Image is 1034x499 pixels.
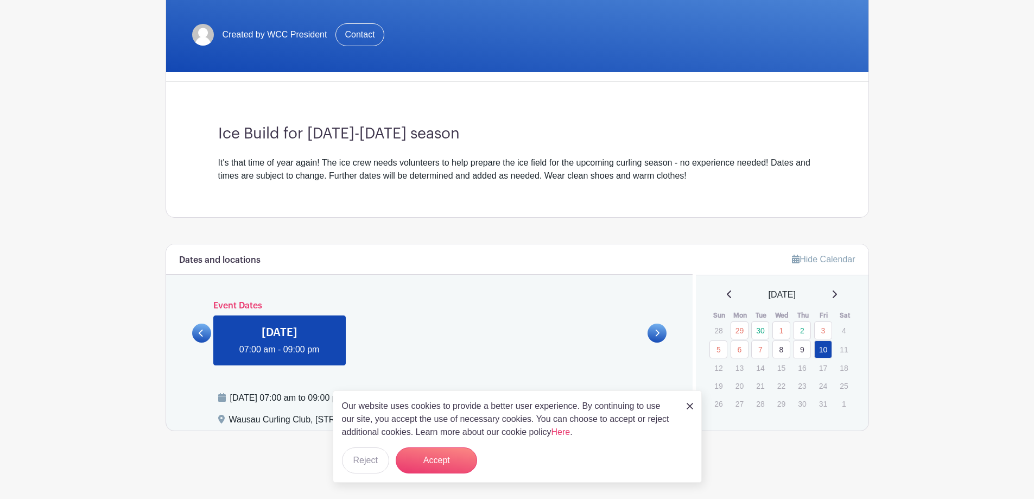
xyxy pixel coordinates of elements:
th: Sun [709,310,730,321]
th: Fri [814,310,835,321]
button: Reject [342,447,389,473]
p: Our website uses cookies to provide a better user experience. By continuing to use our site, you ... [342,400,675,439]
span: [DATE] [769,288,796,301]
a: 29 [731,321,748,339]
h6: Dates and locations [179,255,261,266]
h6: Event Dates [211,301,648,311]
h3: Ice Build for [DATE]-[DATE] season [218,125,816,143]
a: 10 [814,340,832,358]
p: 22 [772,377,790,394]
p: 20 [731,377,748,394]
a: Contact [335,23,384,46]
p: 1 [835,395,853,412]
p: 23 [793,377,811,394]
p: 25 [835,377,853,394]
p: 13 [731,359,748,376]
th: Thu [792,310,814,321]
p: 16 [793,359,811,376]
p: 11 [835,341,853,358]
a: 7 [751,340,769,358]
p: 15 [772,359,790,376]
p: 4 [835,322,853,339]
p: 24 [814,377,832,394]
a: Here [551,427,570,437]
div: [DATE] 07:00 am to 09:00 pm [230,391,521,405]
p: 19 [709,377,727,394]
p: 18 [835,359,853,376]
p: 26 [709,395,727,412]
p: 27 [731,395,748,412]
button: Accept [396,447,477,473]
a: 1 [772,321,790,339]
div: It's that time of year again! The ice crew needs volunteers to help prepare the ice field for the... [218,156,816,182]
a: 9 [793,340,811,358]
a: 2 [793,321,811,339]
th: Mon [730,310,751,321]
th: Wed [772,310,793,321]
a: 3 [814,321,832,339]
a: Hide Calendar [792,255,855,264]
p: 17 [814,359,832,376]
a: 8 [772,340,790,358]
th: Tue [751,310,772,321]
p: 31 [814,395,832,412]
img: close_button-5f87c8562297e5c2d7936805f587ecaba9071eb48480494691a3f1689db116b3.svg [687,403,693,409]
a: 6 [731,340,748,358]
a: 5 [709,340,727,358]
p: 14 [751,359,769,376]
a: 30 [751,321,769,339]
th: Sat [834,310,855,321]
span: Created by WCC President [223,28,327,41]
div: Wausau Curling Club, [STREET_ADDRESS] [229,413,402,431]
p: 29 [772,395,790,412]
p: 28 [751,395,769,412]
p: 28 [709,322,727,339]
p: 12 [709,359,727,376]
p: 21 [751,377,769,394]
p: 30 [793,395,811,412]
img: default-ce2991bfa6775e67f084385cd625a349d9dcbb7a52a09fb2fda1e96e2d18dcdb.png [192,24,214,46]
